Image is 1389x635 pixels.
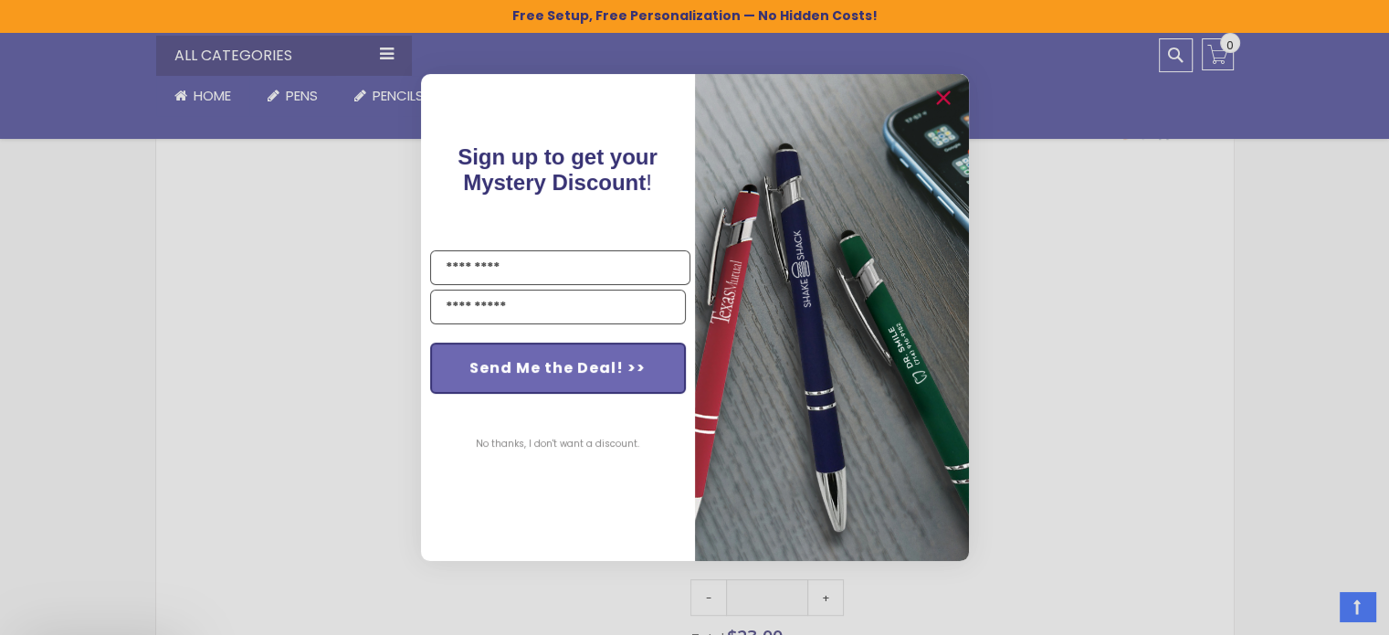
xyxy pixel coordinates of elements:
[430,343,686,394] button: Send Me the Deal! >>
[458,144,658,195] span: Sign up to get your Mystery Discount
[458,144,658,195] span: !
[467,421,648,467] button: No thanks, I don't want a discount.
[929,83,958,112] button: Close dialog
[430,290,686,324] input: YOUR EMAIL
[1238,586,1389,635] iframe: Google Customer Reviews
[695,74,969,561] img: 081b18bf-2f98-4675-a917-09431eb06994.jpeg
